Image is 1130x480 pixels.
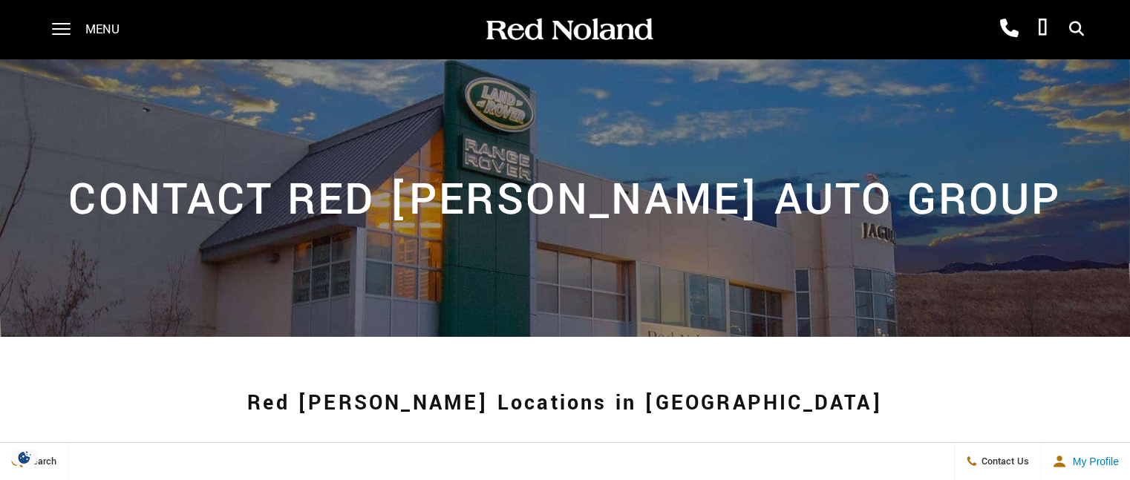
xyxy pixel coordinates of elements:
span: My Profile [1067,456,1119,467]
button: Open user profile menu [1041,443,1130,480]
img: Opt-Out Icon [7,450,42,465]
h2: Contact Red [PERSON_NAME] Auto Group [68,165,1062,231]
section: Click to Open Cookie Consent Modal [7,450,42,465]
span: Contact Us [978,455,1029,468]
h1: Red [PERSON_NAME] Locations in [GEOGRAPHIC_DATA] [78,374,1052,433]
img: Red Noland Auto Group [483,17,654,43]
